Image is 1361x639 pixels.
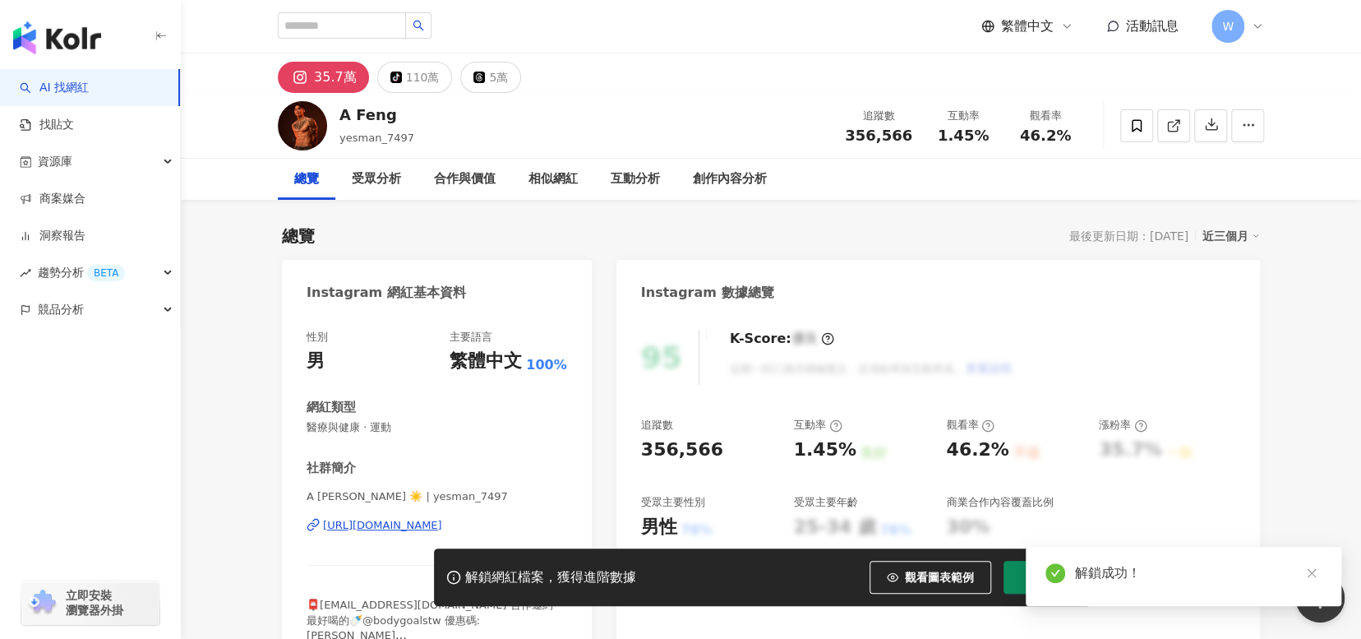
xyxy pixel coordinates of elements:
div: Instagram 數據總覽 [641,284,774,302]
span: close [1306,567,1317,579]
span: 46.2% [1020,127,1071,144]
div: 受眾主要性別 [641,495,705,510]
span: A [PERSON_NAME] ☀️ | yesman_7497 [307,489,567,504]
span: W [1222,17,1234,35]
div: 互動率 [932,108,994,124]
span: 醫療與健康 · 運動 [307,420,567,435]
span: 100% [526,356,566,374]
span: 活動訊息 [1126,18,1179,34]
div: 商業合作內容覆蓋比例 [946,495,1053,510]
span: 1.45% [938,127,989,144]
span: 趨勢分析 [38,254,125,291]
div: 社群簡介 [307,460,356,477]
div: 相似網紅 [528,169,578,189]
div: 性別 [307,330,328,345]
div: 35.7萬 [314,66,357,89]
span: 繁體中文 [1001,17,1054,35]
div: 合作與價值 [434,169,496,189]
span: 觀看圖表範例 [905,571,974,584]
span: 競品分析 [38,291,84,328]
div: 男性 [641,515,677,540]
div: 創作內容分析 [693,169,767,189]
a: 商案媒合 [20,191,85,207]
img: KOL Avatar [278,101,327,150]
span: 356,566 [845,127,912,144]
span: search [413,20,424,31]
span: rise [20,267,31,279]
a: 找貼文 [20,117,74,133]
div: 男 [307,349,325,374]
span: 立即安裝 瀏覽器外掛 [66,588,123,618]
div: 最後更新日期：[DATE] [1069,229,1188,243]
div: Instagram 網紅基本資料 [307,284,466,302]
div: 受眾主要年齡 [793,495,857,510]
div: 繁體中文 [450,349,522,374]
div: 46.2% [946,438,1008,463]
button: 解鎖 [1003,561,1079,594]
div: 網紅類型 [307,399,356,416]
div: 110萬 [406,66,440,89]
a: [URL][DOMAIN_NAME] [307,518,567,533]
span: 資源庫 [38,143,72,180]
div: K-Score : [730,330,834,348]
button: 觀看圖表範例 [870,561,991,594]
a: chrome extension立即安裝 瀏覽器外掛 [21,581,159,625]
div: 總覽 [282,225,315,248]
button: 35.7萬 [278,62,369,93]
div: 1.45% [793,438,856,463]
div: 近三個月 [1202,225,1260,247]
div: BETA [87,265,125,281]
a: 洞察報告 [20,228,85,244]
div: 總覽 [294,169,319,189]
div: 解鎖網紅檔案，獲得進階數據 [465,569,636,586]
div: 追蹤數 [641,418,673,433]
span: check-circle [1045,563,1065,583]
a: searchAI 找網紅 [20,80,89,96]
div: 互動分析 [611,169,660,189]
div: 觀看率 [1014,108,1077,124]
div: 追蹤數 [845,108,912,124]
div: 受眾分析 [352,169,401,189]
div: A Feng [339,104,414,125]
button: 5萬 [460,62,521,93]
button: 110萬 [377,62,453,93]
div: 漲粉率 [1099,418,1147,433]
div: 5萬 [489,66,508,89]
div: 主要語言 [450,330,492,345]
div: 互動率 [793,418,842,433]
div: 356,566 [641,438,723,463]
span: yesman_7497 [339,132,414,144]
div: 觀看率 [946,418,994,433]
div: 解鎖成功！ [1075,563,1322,583]
img: chrome extension [26,590,58,616]
img: logo [13,21,101,54]
div: [URL][DOMAIN_NAME] [323,518,442,533]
